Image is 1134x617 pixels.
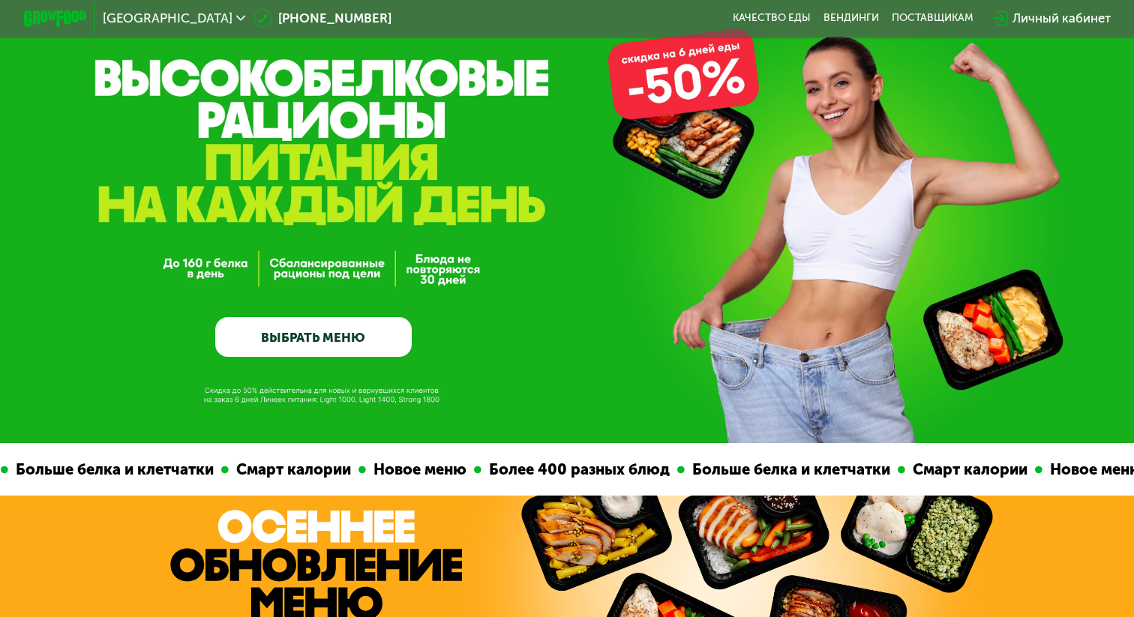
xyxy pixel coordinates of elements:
div: Новое меню [365,458,473,481]
a: [PHONE_NUMBER] [253,9,392,28]
div: Личный кабинет [1012,9,1111,28]
div: Больше белка и клетчатки [7,458,220,481]
div: Смарт калории [228,458,358,481]
a: Качество еды [733,12,811,25]
div: поставщикам [892,12,973,25]
a: ВЫБРАТЬ МЕНЮ [215,317,411,356]
a: Вендинги [823,12,879,25]
div: Смарт калории [904,458,1034,481]
span: [GEOGRAPHIC_DATA] [103,12,232,25]
div: Больше белка и клетчатки [684,458,897,481]
div: Более 400 разных блюд [481,458,676,481]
